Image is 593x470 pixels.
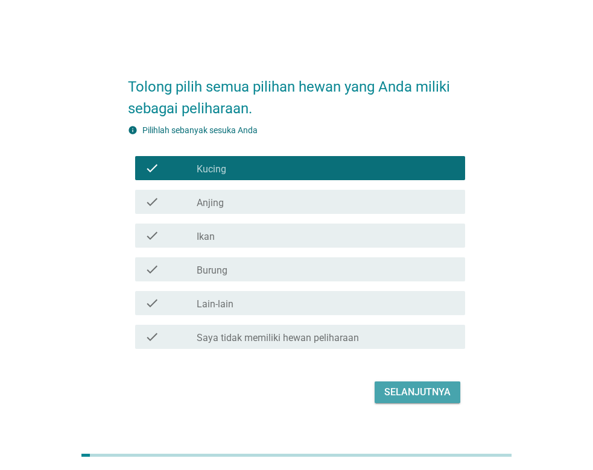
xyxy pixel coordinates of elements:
[375,381,460,403] button: Selanjutnya
[145,228,159,243] i: check
[128,64,465,119] h2: Tolong pilih semua pilihan hewan yang Anda miliki sebagai peliharaan.
[145,330,159,344] i: check
[197,332,359,344] label: Saya tidak memiliki hewan peliharaan
[128,125,138,135] i: info
[197,298,233,310] label: Lain-lain
[197,231,215,243] label: Ikan
[145,161,159,175] i: check
[384,385,451,399] div: Selanjutnya
[145,296,159,310] i: check
[145,262,159,277] i: check
[197,163,226,175] label: Kucing
[145,195,159,209] i: check
[197,265,227,277] label: Burung
[197,197,224,209] label: Anjing
[142,125,258,135] label: Pilihlah sebanyak sesuka Anda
